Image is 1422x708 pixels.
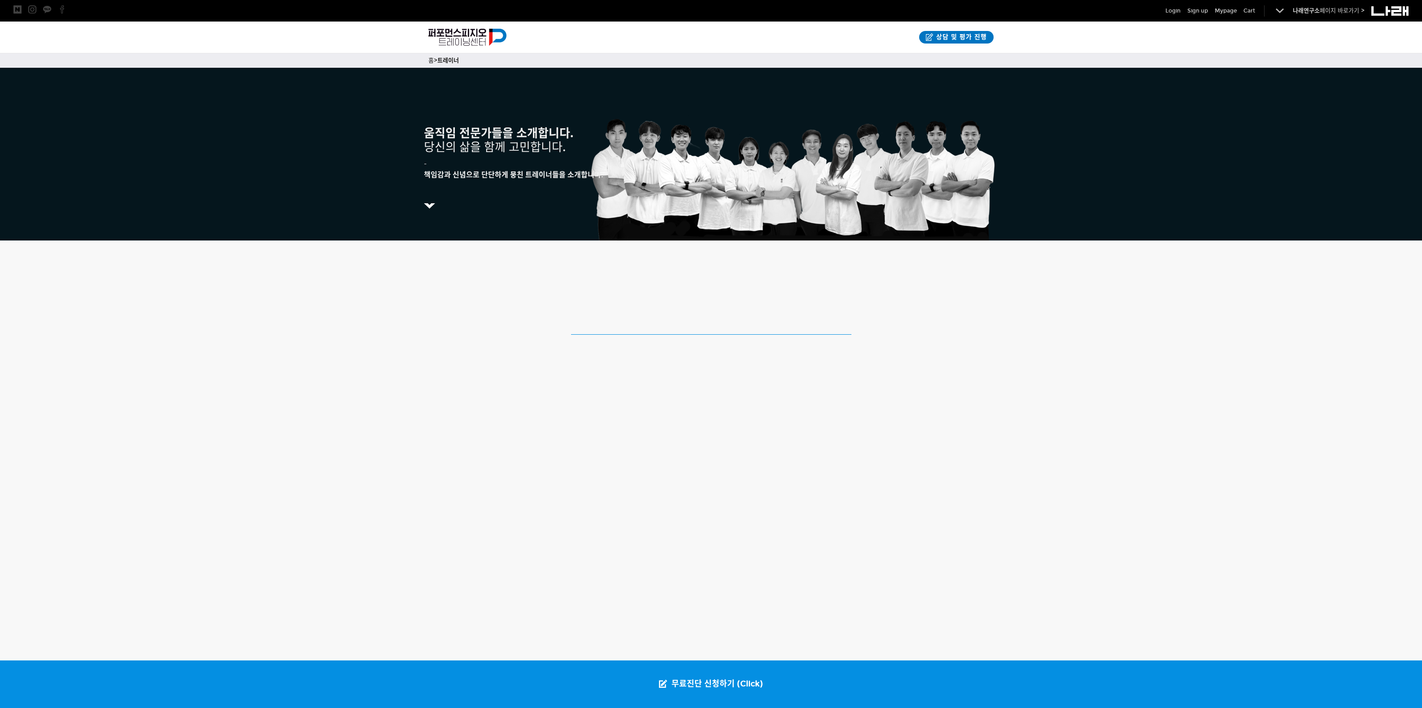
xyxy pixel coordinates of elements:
[919,31,994,44] a: 상담 및 평가 진행
[1187,6,1208,15] a: Sign up
[424,140,566,154] span: 당신의 삶을 함께 고민합니다.
[424,160,427,167] span: -
[428,56,994,66] p: >
[1243,6,1255,15] a: Cart
[424,203,435,209] img: 5c68986d518ea.png
[1165,6,1181,15] a: Login
[650,660,772,708] a: 무료진단 신청하기 (Click)
[424,126,573,140] strong: 움직임 전문가들을 소개합니다.
[933,33,987,42] span: 상담 및 평가 진행
[1293,7,1320,14] strong: 나래연구소
[1215,6,1237,15] a: Mypage
[424,170,603,179] strong: 책임감과 신념으로 단단하게 뭉친 트레이너들을 소개합니다.
[437,57,459,64] a: 트레이너
[428,57,434,64] a: 홈
[1293,7,1365,14] a: 나래연구소페이지 바로가기 >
